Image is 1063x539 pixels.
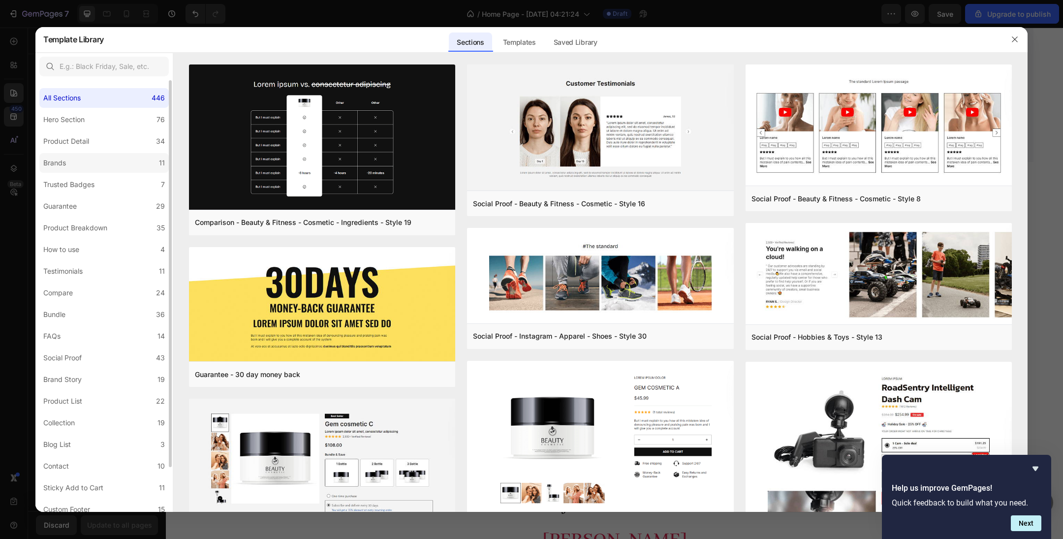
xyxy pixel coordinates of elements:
div: Contact [43,460,69,472]
div: 43 [156,352,165,364]
div: 19 [157,417,165,429]
div: Social Proof [43,352,82,364]
h2: Template Library [43,27,104,52]
div: Guarantee - 30 day money back [195,369,300,380]
p: ONTDEK ONZE HERFSTCOLLECTIE! [121,63,349,76]
div: 19 [157,374,165,385]
div: Templates [495,32,544,52]
img: sp30.png [467,228,733,325]
div: 10 [157,460,165,472]
button: Next question [1011,515,1041,531]
img: c19.png [189,64,455,212]
p: SHOP NU [220,95,251,105]
div: 22 [156,395,165,407]
img: sp16.png [467,64,733,192]
div: Brand Story [43,374,82,385]
img: sp8.png [746,64,1012,188]
h2: Help us improve GemPages! [892,482,1041,494]
div: €4,75 [456,385,476,399]
div: 7 [161,179,165,190]
div: Product Breakdown [43,222,107,234]
div: Social Proof - Beauty & Fitness - Cosmetic - Style 8 [751,193,921,205]
div: 15 [158,504,165,515]
div: Social Proof - Hobbies & Toys - Style 13 [751,331,882,343]
p: [PERSON_NAME] [204,501,694,524]
img: sp13.png [746,223,1012,326]
div: 35 [156,222,165,234]
a: Lachende bloem [456,225,593,362]
div: Compare [43,287,73,299]
button: Hide survey [1030,463,1041,475]
div: 4 [160,244,165,255]
p: No discount [551,233,584,242]
p: No compare price [182,389,224,395]
div: 11 [159,157,165,169]
div: Social Proof - Beauty & Fitness - Cosmetic - Style 16 [473,198,645,210]
h2: Gemaakt met 100% koolzaadwas. duurzaam, lokaal en vriendelijk voor mens & milieu. [203,439,695,492]
div: Product Detail [43,135,89,147]
div: 14 [157,330,165,342]
p: No compare price [484,389,526,395]
h2: Lachende bloem [456,370,593,383]
div: How to use [43,244,79,255]
div: Comparison - Beauty & Fitness - Cosmetic - Ingredients - Style 19 [195,217,411,228]
div: Sections [449,32,492,52]
p: No discount [249,233,281,242]
div: Product List [43,395,82,407]
div: Testimonials [43,265,83,277]
div: 446 [152,92,165,104]
div: Sticky Add to Cart [43,482,103,494]
p: No compare price [334,389,375,395]
div: 36 [156,309,165,320]
div: 29 [156,200,165,212]
div: Brands [43,157,66,169]
p: No discount [400,233,433,242]
div: 34 [156,135,165,147]
div: Bundle [43,309,65,320]
div: Hero Section [43,114,85,126]
div: Guarantee [43,200,77,212]
div: Saved Library [546,32,605,52]
div: Social Proof - Instagram - Apparel - Shoes - Style 30 [473,330,647,342]
div: €4,00 [305,385,326,399]
h2: Regenboog [154,370,290,383]
h2: Bestseller bedankjes [154,174,744,201]
a: Regenboog [154,225,290,362]
div: Collection [43,417,75,429]
a: Bubbelkaars Mini [607,225,744,362]
a: Kleine beer [305,225,441,362]
div: Blog List [43,439,71,450]
img: g30.png [189,247,455,364]
button: <p>SHOP NU</p> [196,89,275,111]
p: Quick feedback to build what you need. [892,498,1041,507]
div: Trusted Badges [43,179,94,190]
h2: Kleine beer [305,370,441,383]
div: 11 [159,265,165,277]
input: E.g.: Black Friday, Sale, etc. [39,57,169,76]
div: FAQs [43,330,61,342]
div: 24 [156,287,165,299]
h2: Bubbelkaars Mini [607,370,744,383]
div: 3 [160,439,165,450]
div: Help us improve GemPages! [892,463,1041,531]
p: No compare price [635,389,677,395]
p: No discount [703,233,736,242]
div: Custom Footer [43,504,90,515]
div: All Sections [43,92,81,104]
div: 11 [159,482,165,494]
div: 76 [156,114,165,126]
div: €3,25 [607,385,627,399]
div: €3,50 [154,385,174,399]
